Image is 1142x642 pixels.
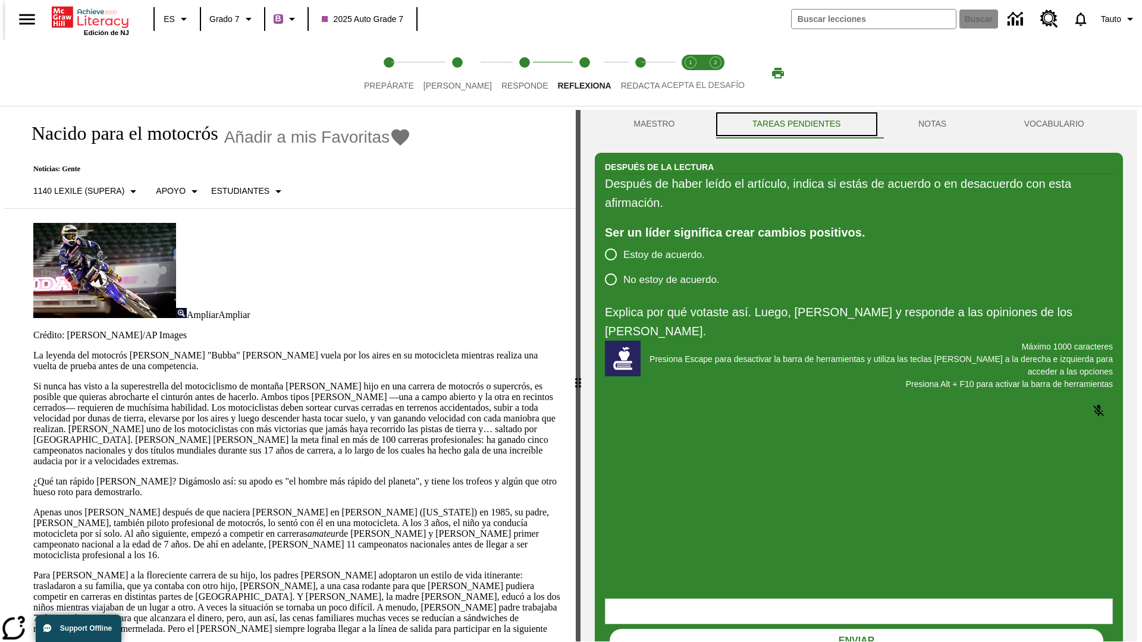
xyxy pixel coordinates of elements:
button: Añadir a mis Favoritas - Nacido para el motocrós [224,127,412,147]
div: Portada [52,4,129,36]
div: Ser un líder significa crear cambios positivos. [605,223,1113,242]
button: Prepárate step 1 of 5 [354,40,423,106]
button: Seleccione Lexile, 1140 Lexile (Supera) [29,181,145,202]
span: Prepárate [364,81,414,90]
text: 2 [714,59,717,65]
button: Acepta el desafío lee step 1 of 2 [673,40,708,106]
h2: Después de la lectura [605,160,714,174]
button: Boost El color de la clase es morado/púrpura. Cambiar el color de la clase. [269,8,304,30]
p: Presiona Escape para desactivar la barra de herramientas y utiliza las teclas [PERSON_NAME] a la ... [605,353,1113,378]
button: Haga clic para activar la función de reconocimiento de voz [1084,396,1113,425]
span: Estoy de acuerdo. [623,247,705,263]
button: Responde step 3 of 5 [492,40,558,106]
span: Responde [501,81,548,90]
p: 1140 Lexile (Supera) [33,185,124,197]
button: Imprimir [759,62,797,84]
input: Buscar campo [792,10,956,29]
div: Pulsa la tecla de intro o la barra espaciadora y luego presiona las flechas de derecha e izquierd... [576,110,581,641]
div: poll [605,242,729,292]
button: VOCABULARIO [985,110,1123,139]
text: 1 [689,59,692,65]
p: Explica por qué votaste así. Luego, [PERSON_NAME] y responde a las opiniones de los [PERSON_NAME]. [605,303,1113,341]
p: Estudiantes [211,185,269,197]
span: Support Offline [60,624,112,632]
span: Grado 7 [209,13,240,26]
span: Ampliar [218,310,250,320]
p: Si nunca has visto a la superestrella del motociclismo de montaña [PERSON_NAME] hijo en una carre... [33,381,561,467]
p: Apenas unos [PERSON_NAME] después de que naciera [PERSON_NAME] en [PERSON_NAME] ([US_STATE]) en 1... [33,507,561,561]
span: [PERSON_NAME] [423,81,492,90]
button: TAREAS PENDIENTES [714,110,880,139]
span: Edición de NJ [84,29,129,36]
p: Después de haber leído el artículo, indica si estás de acuerdo o en desacuerdo con esta afirmación. [605,174,1113,212]
span: Añadir a mis Favoritas [224,128,390,147]
span: Reflexiona [557,81,611,90]
p: Noticias: Gente [19,165,411,174]
span: ACEPTA EL DESAFÍO [661,80,745,90]
p: Presiona Alt + F10 para activar la barra de herramientas [605,378,1113,391]
button: Maestro [595,110,714,139]
p: La leyenda del motocrós [PERSON_NAME] "Bubba" [PERSON_NAME] vuela por los aires en su motocicleta... [33,350,561,372]
span: Ampliar [187,310,218,320]
button: NOTAS [880,110,986,139]
button: Acepta el desafío contesta step 2 of 2 [698,40,733,106]
button: Support Offline [36,615,121,642]
span: Redacta [621,81,660,90]
button: Tipo de apoyo, Apoyo [151,181,206,202]
button: Lee step 2 of 5 [414,40,501,106]
em: amateur [308,528,339,539]
p: ¿Qué tan rápido [PERSON_NAME]? Digámoslo así: su apodo es "el hombre más rápido del planeta", y t... [33,476,561,498]
body: Explica por qué votaste así. Máximo 1000 caracteres Presiona Alt + F10 para activar la barra de h... [5,10,174,20]
span: 2025 Auto Grade 7 [322,13,404,26]
div: reading [5,110,576,635]
div: Instructional Panel Tabs [595,110,1123,139]
p: Crédito: [PERSON_NAME]/AP Images [33,330,561,341]
img: El corredor de motocrós James Stewart vuela por los aires en su motocicleta de montaña. [33,223,176,318]
a: Notificaciones [1065,4,1096,34]
button: Lenguaje: ES, Selecciona un idioma [158,8,196,30]
a: Centro de recursos, Se abrirá en una pestaña nueva. [1033,3,1065,35]
div: activity [581,110,1137,641]
button: Seleccionar estudiante [206,181,290,202]
span: No estoy de acuerdo. [623,272,720,288]
p: Máximo 1000 caracteres [605,341,1113,353]
button: Redacta step 5 of 5 [611,40,670,106]
span: B [275,11,281,26]
button: Grado: Grado 7, Elige un grado [205,8,261,30]
button: Reflexiona step 4 of 5 [548,40,620,106]
a: Centro de información [1000,3,1033,36]
span: Tauto [1101,13,1121,26]
img: Ampliar [176,308,187,318]
button: Perfil/Configuración [1096,8,1142,30]
span: ES [164,13,175,26]
h1: Nacido para el motocrós [19,122,218,144]
button: Abrir el menú lateral [10,2,45,37]
p: Apoyo [156,185,186,197]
